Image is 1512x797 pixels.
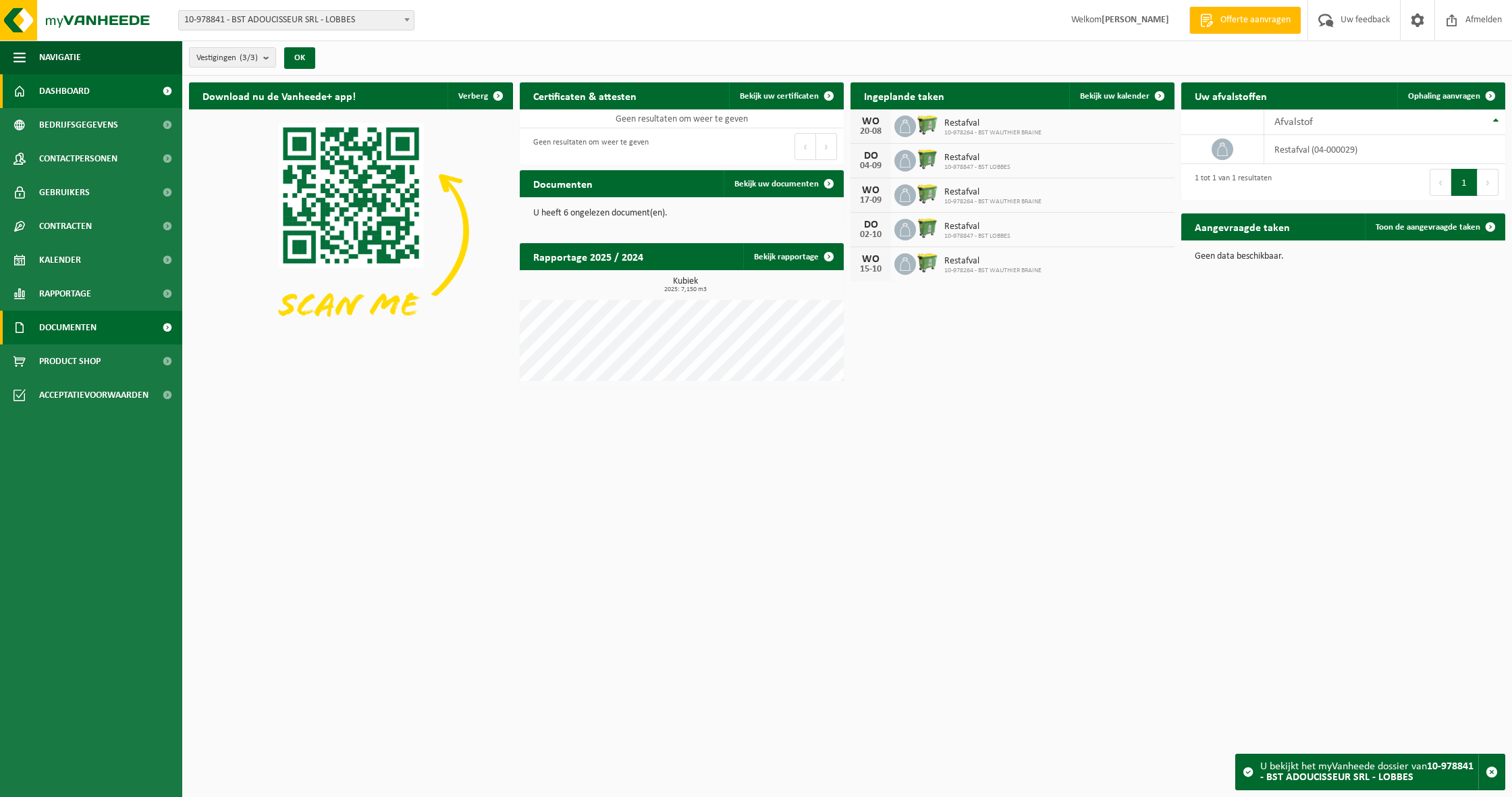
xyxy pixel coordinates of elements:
[520,109,844,128] td: Geen resultaten om weer te geven
[39,209,92,243] span: Contracten
[857,230,884,240] div: 02-10
[944,187,1042,198] span: Restafval
[533,209,830,218] p: U heeft 6 ongelezen document(en).
[1451,169,1478,196] button: 1
[1181,82,1280,109] h2: Uw afvalstoffen
[857,265,884,274] div: 15-10
[39,378,148,412] span: Acceptatievoorwaarden
[916,148,939,171] img: WB-0770-HPE-GN-50
[240,53,258,62] count: (3/3)
[1478,169,1498,196] button: Next
[1365,213,1504,240] a: Toon de aangevraagde taken
[1188,168,1272,197] div: 1 tot 1 van 1 resultaten
[189,82,369,109] h2: Download nu de Vanheede+ app!
[1274,117,1313,128] span: Afvalstof
[857,127,884,136] div: 20-08
[1376,223,1480,232] span: Toon de aangevraagde taken
[944,232,1010,240] span: 10-978847 - BST LOBBES
[1397,82,1504,109] a: Ophaling aanvragen
[944,267,1042,275] span: 10-978264 - BST WAUTHIER BRAINE
[178,10,414,30] span: 10-978841 - BST ADOUCISSEUR SRL - LOBBES
[1217,14,1294,27] span: Offerte aanvragen
[734,180,819,188] span: Bekijk uw documenten
[1189,7,1301,34] a: Offerte aanvragen
[520,170,606,197] h2: Documenten
[740,92,819,101] span: Bekijk uw certificaten
[1408,92,1480,101] span: Ophaling aanvragen
[39,176,90,209] span: Gebruikers
[944,153,1010,163] span: Restafval
[743,243,842,270] a: Bekijk rapportage
[39,344,101,378] span: Product Shop
[944,256,1042,267] span: Restafval
[39,277,91,311] span: Rapportage
[520,243,657,269] h2: Rapportage 2025 / 2024
[944,198,1042,206] span: 10-978264 - BST WAUTHIER BRAINE
[1181,213,1303,240] h2: Aangevraagde taken
[857,220,884,230] div: DO
[794,133,816,160] button: Previous
[944,118,1042,129] span: Restafval
[39,74,90,108] span: Dashboard
[850,82,958,109] h2: Ingeplande taken
[520,82,650,109] h2: Certificaten & attesten
[39,311,97,344] span: Documenten
[857,116,884,127] div: WO
[1069,82,1173,109] a: Bekijk uw kalender
[526,277,844,293] h3: Kubiek
[916,182,939,205] img: WB-0660-HPE-GN-50
[1195,252,1492,261] p: Geen data beschikbaar.
[729,82,842,109] a: Bekijk uw certificaten
[458,92,488,101] span: Verberg
[284,47,315,69] button: OK
[526,132,649,161] div: Geen resultaten om weer te geven
[1102,15,1169,25] strong: [PERSON_NAME]
[196,48,258,68] span: Vestigingen
[526,286,844,293] span: 2025: 7,150 m3
[857,161,884,171] div: 04-09
[39,142,117,176] span: Contactpersonen
[916,113,939,136] img: WB-0660-HPE-GN-50
[1080,92,1150,101] span: Bekijk uw kalender
[1430,169,1451,196] button: Previous
[39,243,81,277] span: Kalender
[944,129,1042,137] span: 10-978264 - BST WAUTHIER BRAINE
[944,163,1010,172] span: 10-978847 - BST LOBBES
[816,133,837,160] button: Next
[916,217,939,240] img: WB-0770-HPE-GN-50
[39,108,118,142] span: Bedrijfsgegevens
[916,251,939,274] img: WB-0660-HPE-GN-50
[179,11,414,30] span: 10-978841 - BST ADOUCISSEUR SRL - LOBBES
[1264,135,1505,164] td: restafval (04-000029)
[448,82,512,109] button: Verberg
[1260,754,1478,790] div: U bekijkt het myVanheede dossier van
[39,41,81,74] span: Navigatie
[1260,761,1474,783] strong: 10-978841 - BST ADOUCISSEUR SRL - LOBBES
[189,47,276,68] button: Vestigingen(3/3)
[857,254,884,265] div: WO
[857,196,884,205] div: 17-09
[724,170,842,197] a: Bekijk uw documenten
[189,109,513,353] img: Download de VHEPlus App
[944,222,1010,232] span: Restafval
[857,185,884,196] div: WO
[857,151,884,161] div: DO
